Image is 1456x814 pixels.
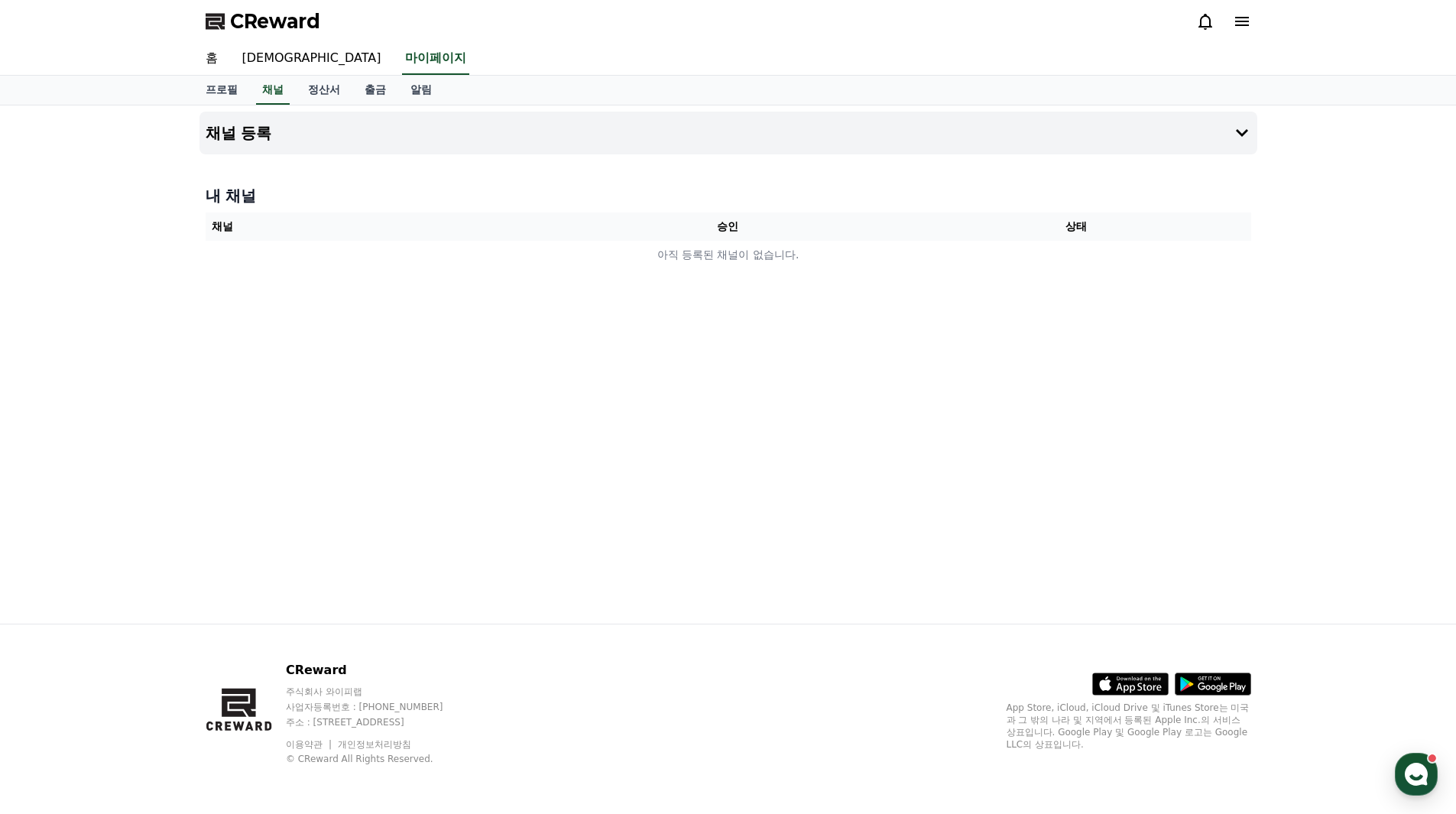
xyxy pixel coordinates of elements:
p: 주소 : [STREET_ADDRESS] [286,716,472,728]
a: 홈 [193,43,230,75]
p: CReward [286,661,472,679]
button: 채널 등록 [199,112,1257,154]
a: CReward [206,9,320,34]
th: 채널 [206,212,554,241]
p: App Store, iCloud, iCloud Drive 및 iTunes Store는 미국과 그 밖의 나라 및 지역에서 등록된 Apple Inc.의 서비스 상표입니다. Goo... [1007,702,1251,751]
a: 채널 [256,76,290,105]
p: 주식회사 와이피랩 [286,686,472,698]
span: CReward [230,9,320,34]
a: 마이페이지 [402,43,469,75]
a: [DEMOGRAPHIC_DATA] [230,43,394,75]
a: 프로필 [193,76,250,105]
a: 정산서 [296,76,352,105]
h4: 내 채널 [206,185,1251,206]
a: 이용약관 [286,739,334,750]
h4: 채널 등록 [206,125,272,141]
th: 상태 [902,212,1250,241]
a: 알림 [398,76,444,105]
a: 개인정보처리방침 [338,739,411,750]
p: 사업자등록번호 : [PHONE_NUMBER] [286,701,472,713]
p: © CReward All Rights Reserved. [286,753,472,765]
td: 아직 등록된 채널이 없습니다. [206,241,1251,269]
a: 출금 [352,76,398,105]
th: 승인 [553,212,902,241]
